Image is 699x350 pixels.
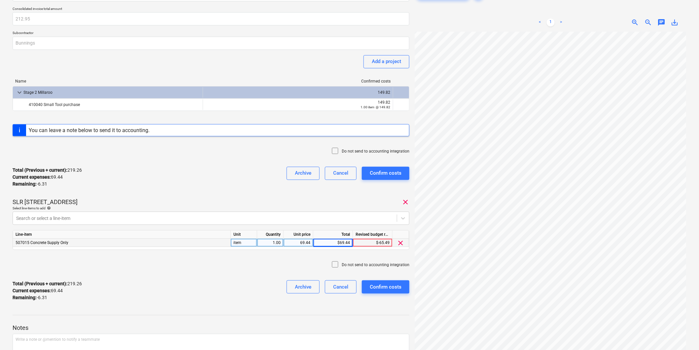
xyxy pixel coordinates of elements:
strong: Total (Previous + current) : [13,167,67,173]
div: 149.82 [206,100,390,105]
button: Cancel [325,167,357,180]
strong: Remaining : [13,295,37,300]
p: -6.31 [13,294,47,301]
strong: Total (Previous + current) : [13,281,67,286]
a: Next page [557,18,565,26]
span: chat [657,18,665,26]
p: 69.44 [13,174,63,181]
div: Confirm costs [370,283,402,291]
div: Confirmed costs [203,79,394,84]
span: clear [397,239,405,247]
div: Stage 2 Millaroo [23,87,200,98]
input: Consolidated invoice total amount [13,12,409,25]
div: Unit price [284,230,313,239]
span: 507015 Concrete Supply Only [16,240,68,245]
p: Notes [13,324,409,332]
div: Confirm costs [370,169,402,177]
p: Subcontractor [13,31,409,36]
div: You can leave a note below to send it to accounting. [29,127,150,133]
div: 69.44 [286,239,310,247]
strong: Current expenses : [13,288,51,293]
button: Archive [287,280,320,294]
div: Quantity [257,230,284,239]
input: Subcontractor [13,37,409,50]
small: 1.00 item @ 149.82 [361,105,390,109]
div: 1.00 [260,239,281,247]
div: Archive [295,283,311,291]
a: Previous page [536,18,544,26]
div: Revised budget remaining [353,230,393,239]
div: 410040 Small Tool purchase [29,99,200,110]
button: Archive [287,167,320,180]
button: Confirm costs [362,280,409,294]
p: SLR [STREET_ADDRESS] [13,198,78,206]
span: keyboard_arrow_down [16,88,23,96]
p: Consolidated invoice total amount [13,7,409,12]
p: 219.26 [13,280,82,287]
button: Confirm costs [362,167,409,180]
p: -6.31 [13,181,47,188]
div: Cancel [333,169,348,177]
span: zoom_out [644,18,652,26]
p: 219.26 [13,167,82,174]
div: $69.44 [313,239,353,247]
a: Page 1 is your current page [547,18,555,26]
div: Name [13,79,203,84]
p: Do not send to accounting integration [342,149,409,154]
div: $-65.49 [353,239,393,247]
div: Line-item [13,230,231,239]
div: item [231,239,257,247]
div: Add a project [372,57,401,66]
div: Archive [295,169,311,177]
div: Select line-items to add [13,206,409,210]
strong: Remaining : [13,181,37,187]
span: zoom_in [631,18,639,26]
iframe: Chat Widget [666,318,699,350]
div: Cancel [333,283,348,291]
button: Add a project [364,55,409,68]
div: Unit [231,230,257,239]
span: help [46,206,51,210]
p: 69.44 [13,287,63,294]
p: Do not send to accounting integration [342,262,409,268]
div: Total [313,230,353,239]
button: Cancel [325,280,357,294]
div: 149.82 [206,87,390,98]
strong: Current expenses : [13,174,51,180]
span: save_alt [671,18,679,26]
span: clear [402,198,409,206]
